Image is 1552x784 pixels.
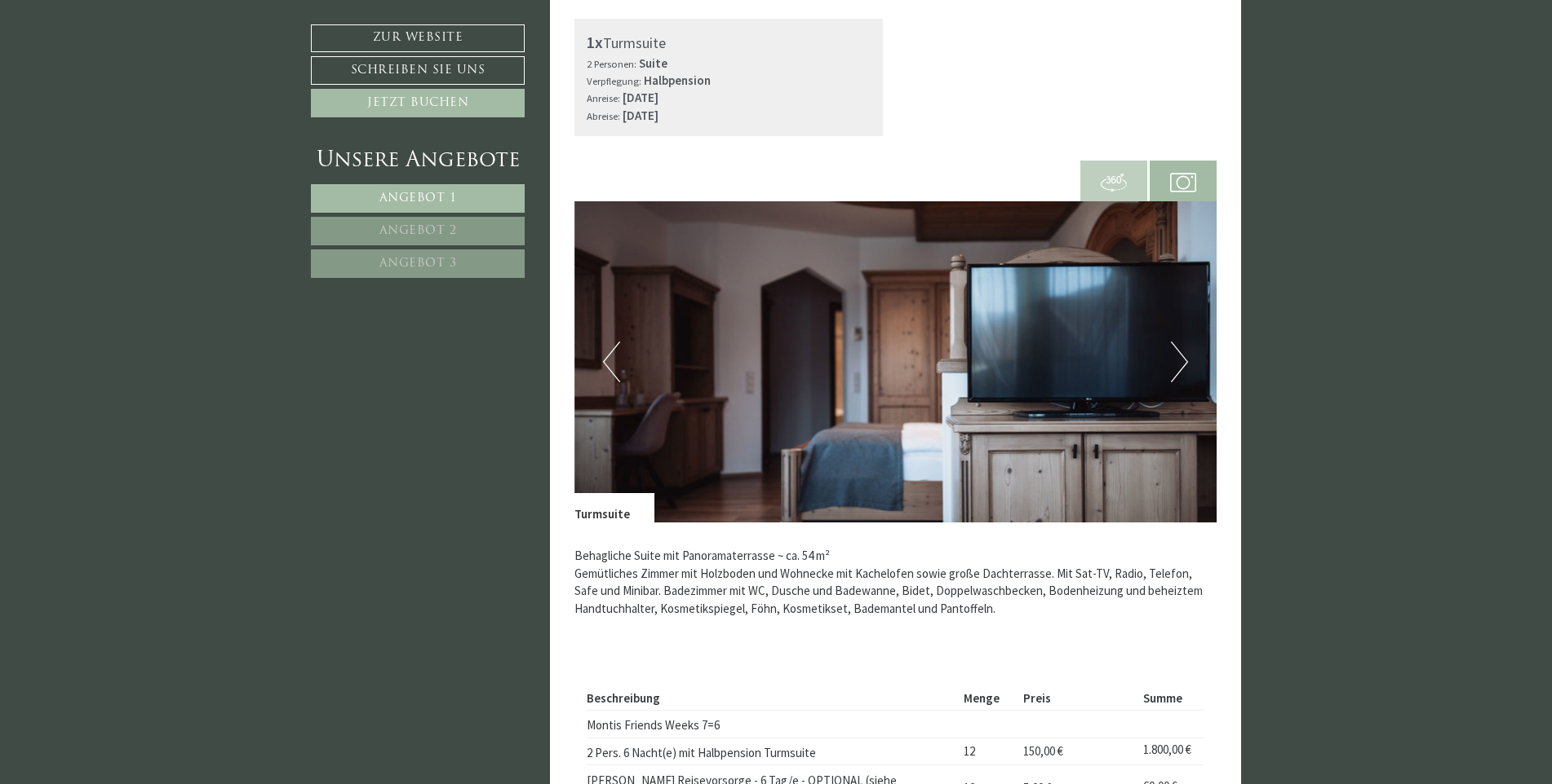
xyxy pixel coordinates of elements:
small: Anreise: [587,91,620,104]
td: 12 [957,738,1017,765]
img: camera.svg [1170,170,1196,196]
div: Montis – Active Nature Spa [24,46,233,59]
small: 2 Personen: [587,57,636,70]
span: Angebot 3 [379,258,457,270]
td: 1.800,00 € [1137,738,1204,765]
small: Verpflegung: [587,74,641,87]
img: 360-grad.svg [1101,170,1127,196]
button: Next [1171,341,1188,382]
b: [DATE] [623,108,658,123]
th: Preis [1017,686,1137,710]
img: image [574,201,1217,522]
span: Angebot 2 [379,225,457,237]
td: Montis Friends Weeks 7=6 [587,710,958,738]
a: Zur Website [311,24,525,52]
span: Angebot 1 [379,192,457,205]
p: Behagliche Suite mit Panoramaterrasse ~ ca. 54 m² Gemütliches Zimmer mit Holzboden und Wohnecke m... [574,547,1217,617]
div: Guten Tag, wie können wir Ihnen helfen? [12,43,241,90]
b: Halbpension [644,73,711,88]
button: Previous [603,341,620,382]
b: [DATE] [623,90,658,105]
a: Jetzt buchen [311,89,525,117]
div: Unsere Angebote [311,146,525,176]
th: Summe [1137,686,1204,710]
td: 2 Pers. 6 Nacht(e) mit Halbpension Turmsuite [587,738,958,765]
th: Beschreibung [587,686,958,710]
div: Turmsuite [574,493,654,522]
div: [DATE] [295,12,349,38]
b: 1x [587,32,603,52]
a: Schreiben Sie uns [311,56,525,85]
b: Suite [639,55,667,71]
small: 20:03 [24,76,233,86]
button: Senden [537,429,643,458]
small: Abreise: [587,109,620,122]
div: Turmsuite [587,31,871,55]
th: Menge [957,686,1017,710]
span: 150,00 € [1023,743,1063,759]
